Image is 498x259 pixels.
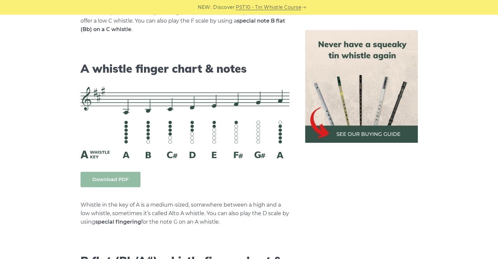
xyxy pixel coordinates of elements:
a: PST10 - Tin Whistle Course [236,4,301,11]
p: Whistle in the key of A is a medium-sized, somewhere between a high and a low whistle, sometimes ... [81,201,289,226]
img: tin whistle buying guide [305,30,418,143]
span: Discover [213,4,235,11]
img: A Whistle Fingering Chart And Notes [81,86,289,158]
span: NEW: [198,4,211,11]
h2: A whistle finger chart & notes [81,62,289,76]
a: Download PDF [81,172,140,187]
p: C is a widespread whistle key for a high Irish whistle, but a couple of brands offer a low C whis... [81,8,289,34]
strong: special fingering [95,219,141,225]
